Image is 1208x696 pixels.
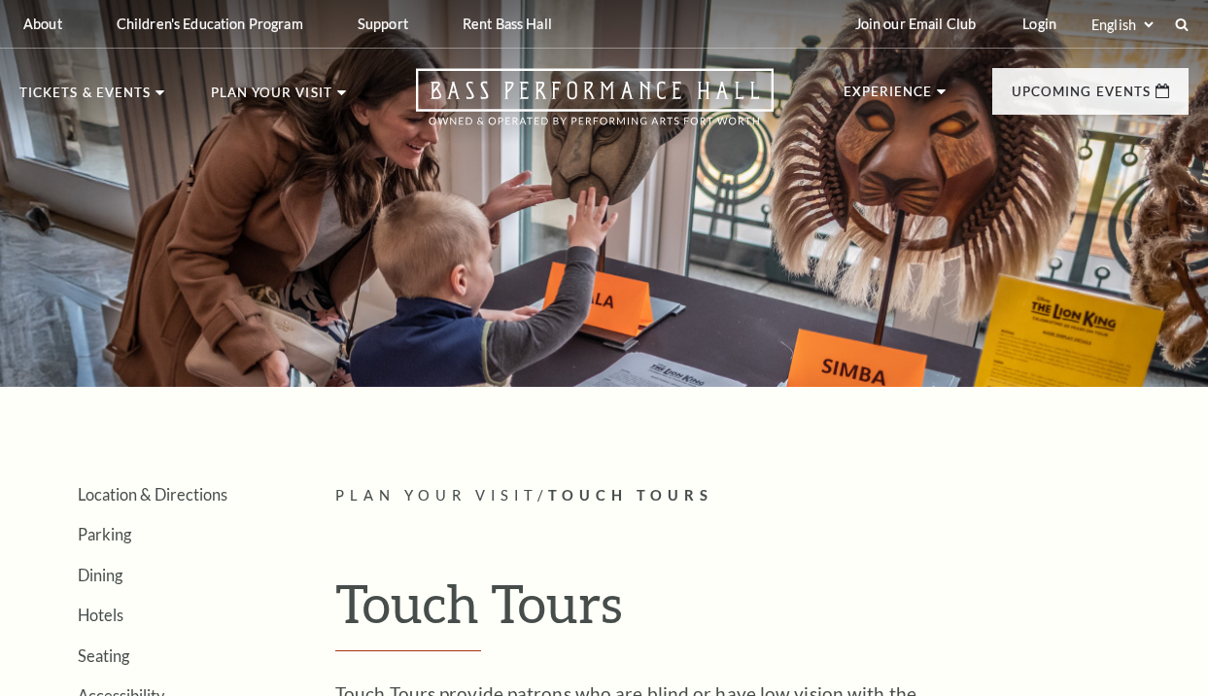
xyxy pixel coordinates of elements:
p: Support [358,16,408,32]
p: Tickets & Events [19,87,151,110]
p: Upcoming Events [1012,86,1151,109]
a: Parking [78,525,131,543]
p: About [23,16,62,32]
span: Plan Your Visit [335,487,537,504]
p: / [335,484,1189,508]
p: Plan Your Visit [211,87,332,110]
span: Touch Tours [548,487,713,504]
p: Experience [844,86,933,109]
a: Location & Directions [78,485,227,504]
a: Hotels [78,606,123,624]
a: Seating [78,646,129,665]
a: Dining [78,566,122,584]
h1: Touch Tours [335,572,1189,651]
select: Select: [1087,16,1156,34]
p: Children's Education Program [117,16,303,32]
p: Rent Bass Hall [463,16,552,32]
